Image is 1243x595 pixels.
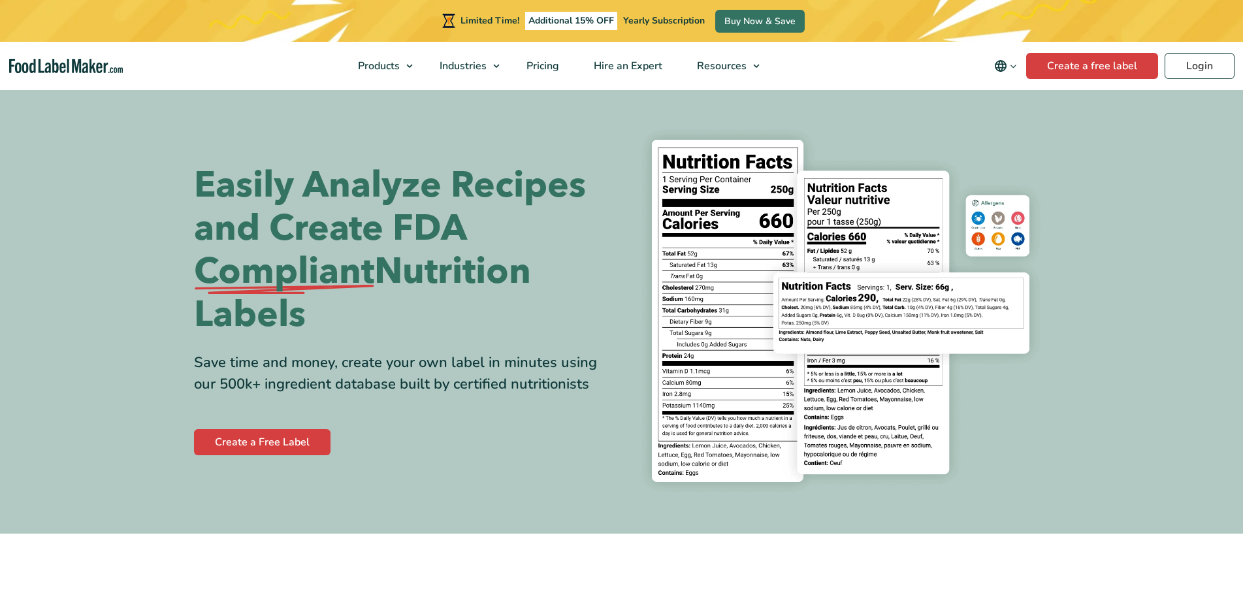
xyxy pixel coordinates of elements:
[194,164,612,336] h1: Easily Analyze Recipes and Create FDA Nutrition Labels
[523,59,560,73] span: Pricing
[460,14,519,27] span: Limited Time!
[693,59,748,73] span: Resources
[194,352,612,395] div: Save time and money, create your own label in minutes using our 500k+ ingredient database built b...
[354,59,401,73] span: Products
[623,14,705,27] span: Yearly Subscription
[436,59,488,73] span: Industries
[194,429,331,455] a: Create a Free Label
[423,42,506,90] a: Industries
[341,42,419,90] a: Products
[590,59,664,73] span: Hire an Expert
[9,59,123,74] a: Food Label Maker homepage
[577,42,677,90] a: Hire an Expert
[509,42,573,90] a: Pricing
[715,10,805,33] a: Buy Now & Save
[1026,53,1158,79] a: Create a free label
[680,42,766,90] a: Resources
[194,250,374,293] span: Compliant
[1165,53,1235,79] a: Login
[985,53,1026,79] button: Change language
[525,12,617,30] span: Additional 15% OFF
